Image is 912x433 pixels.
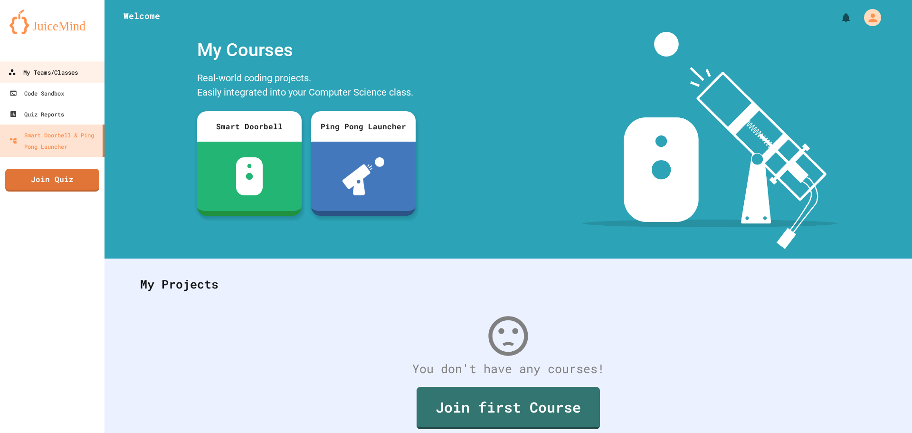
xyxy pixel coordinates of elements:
div: Smart Doorbell [197,111,302,142]
a: Join first Course [417,387,600,429]
div: My Projects [131,266,886,303]
div: You don't have any courses! [131,360,886,378]
div: Ping Pong Launcher [311,111,416,142]
img: logo-orange.svg [9,10,95,34]
div: Smart Doorbell & Ping Pong Launcher [9,129,99,152]
div: My Account [854,7,883,29]
img: banner-image-my-projects.png [583,32,837,249]
div: My Teams/Classes [8,67,78,78]
img: sdb-white.svg [236,157,263,195]
div: Real-world coding projects. Easily integrated into your Computer Science class. [192,68,420,104]
div: Code Sandbox [9,87,64,99]
div: Quiz Reports [9,108,64,120]
a: Join Quiz [5,169,99,192]
img: ppl-with-ball.png [342,157,385,195]
div: My Notifications [823,10,854,26]
div: My Courses [192,32,420,68]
